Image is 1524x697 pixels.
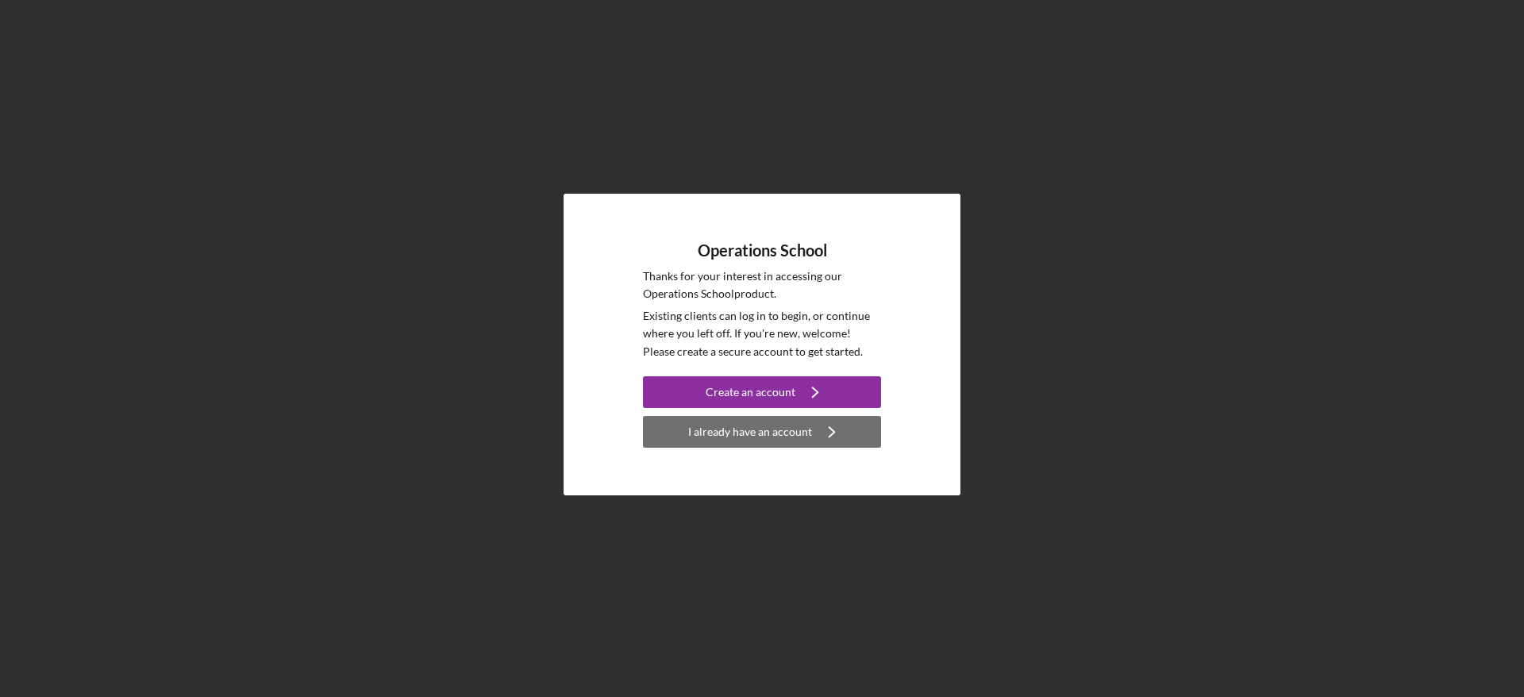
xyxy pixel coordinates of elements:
[698,241,827,260] h4: Operations School
[643,376,881,408] button: Create an account
[643,268,881,303] p: Thanks for your interest in accessing our Operations School product.
[643,307,881,360] p: Existing clients can log in to begin, or continue where you left off. If you're new, welcome! Ple...
[643,416,881,448] button: I already have an account
[643,376,881,412] a: Create an account
[688,416,812,448] div: I already have an account
[706,376,795,408] div: Create an account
